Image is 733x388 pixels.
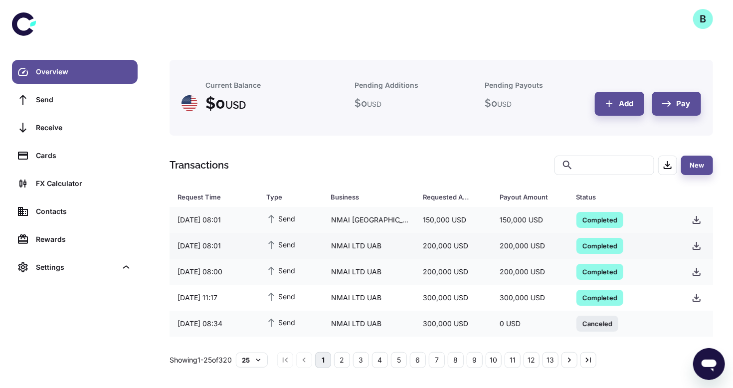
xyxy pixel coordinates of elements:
button: Go to page 2 [334,352,350,368]
button: Pay [652,92,701,116]
iframe: Button to launch messaging window [693,348,725,380]
div: NMAI LTD UAB [323,236,415,255]
div: Contacts [36,206,132,217]
button: Go to page 5 [391,352,407,368]
div: NMAI LTD UAB [323,288,415,307]
button: Go to page 7 [429,352,445,368]
div: 300,000 USD [415,314,492,333]
a: Rewards [12,227,138,251]
span: Request Time [178,190,254,204]
div: Request Time [178,190,241,204]
div: 300,000 USD [492,288,568,307]
div: 150,000 USD [415,210,492,229]
button: page 1 [315,352,331,368]
div: 200,000 USD [415,340,492,359]
h5: $ 0 [355,96,381,111]
button: B [693,9,713,29]
span: Send [266,291,295,302]
button: Go to page 12 [524,352,540,368]
span: Send [266,239,295,250]
a: Cards [12,144,138,168]
div: 200,000 USD [415,236,492,255]
h6: Current Balance [205,80,261,91]
span: Send [266,317,295,328]
div: Settings [12,255,138,279]
div: 0 USD [492,314,568,333]
button: Go to page 9 [467,352,483,368]
span: USD [225,99,246,111]
div: Cards [36,150,132,161]
button: Go to page 3 [353,352,369,368]
span: Completed [576,266,623,276]
div: Status [576,190,659,204]
button: Go to page 8 [448,352,464,368]
p: Showing 1-25 of 320 [170,355,232,366]
span: Canceled [576,318,618,328]
div: 200,000 USD [415,262,492,281]
span: Type [266,190,319,204]
a: Receive [12,116,138,140]
h1: Transactions [170,158,229,173]
div: [DATE] 11:17 [170,288,258,307]
button: Go to last page [580,352,596,368]
div: 300,000 USD [415,288,492,307]
span: Status [576,190,672,204]
div: FX Calculator [36,178,132,189]
div: [DATE] 08:01 [170,236,258,255]
span: USD [497,100,512,108]
button: 25 [236,353,268,368]
div: Rewards [36,234,132,245]
h4: $ 0 [205,91,246,115]
button: Go to page 11 [505,352,521,368]
div: NMAI LTD UAB [323,340,415,359]
div: Overview [36,66,132,77]
div: NMAI LTD UAB [323,314,415,333]
button: Add [595,92,644,116]
h5: $ 0 [485,96,512,111]
div: Payout Amount [500,190,551,204]
span: Payout Amount [500,190,564,204]
div: Send [36,94,132,105]
span: Requested Amount [423,190,488,204]
div: Receive [36,122,132,133]
a: FX Calculator [12,172,138,195]
a: Contacts [12,199,138,223]
div: [DATE] 08:01 [170,210,258,229]
span: Send [266,265,295,276]
h6: Pending Payouts [485,80,543,91]
button: Go to next page [561,352,577,368]
div: Settings [36,262,117,273]
a: Send [12,88,138,112]
h6: Pending Additions [355,80,418,91]
span: Completed [576,292,623,302]
span: Completed [576,240,623,250]
div: 150,000 USD [492,210,568,229]
a: Overview [12,60,138,84]
div: [DATE] 08:34 [170,314,258,333]
button: Go to page 13 [543,352,558,368]
div: NMAI [GEOGRAPHIC_DATA] [323,210,415,229]
div: Type [266,190,306,204]
span: USD [367,100,381,108]
nav: pagination navigation [276,352,598,368]
button: Go to page 10 [486,352,502,368]
button: Go to page 6 [410,352,426,368]
div: Requested Amount [423,190,475,204]
div: 200,000 USD [492,262,568,281]
div: NMAI LTD UAB [323,262,415,281]
span: Completed [576,214,623,224]
button: Go to page 4 [372,352,388,368]
div: [DATE] 13:35 [170,340,258,359]
button: New [681,156,713,175]
div: 200,000 USD [492,236,568,255]
div: [DATE] 08:00 [170,262,258,281]
div: 200,000 USD [492,340,568,359]
span: Send [266,213,295,224]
